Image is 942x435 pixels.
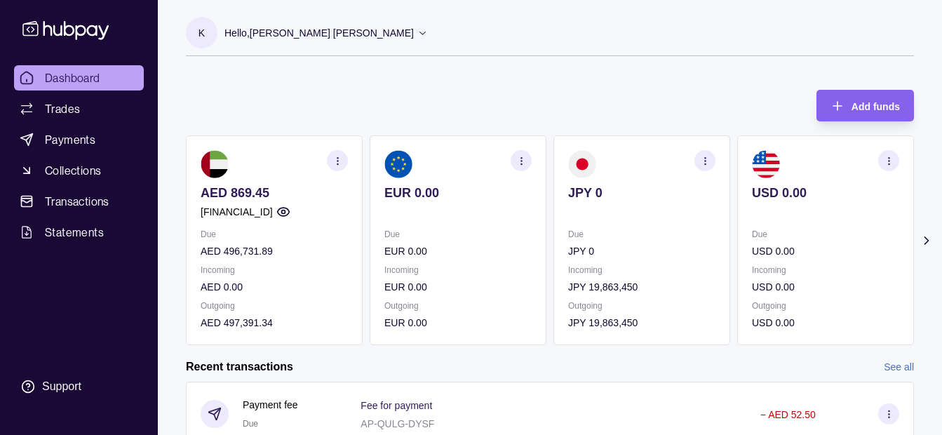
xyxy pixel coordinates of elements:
[752,279,899,295] p: USD 0.00
[201,315,348,330] p: AED 497,391.34
[199,25,205,41] p: K
[568,262,715,278] p: Incoming
[224,25,414,41] p: Hello, [PERSON_NAME] [PERSON_NAME]
[568,315,715,330] p: JPY 19,863,450
[201,243,348,259] p: AED 496,731.89
[568,150,596,178] img: jp
[752,315,899,330] p: USD 0.00
[568,279,715,295] p: JPY 19,863,450
[752,185,899,201] p: USD 0.00
[568,185,715,201] p: JPY 0
[186,359,293,375] h2: Recent transactions
[201,185,348,201] p: AED 869.45
[14,189,144,214] a: Transactions
[752,227,899,242] p: Due
[568,243,715,259] p: JPY 0
[384,315,532,330] p: EUR 0.00
[760,409,816,420] p: − AED 52.50
[45,69,100,86] span: Dashboard
[384,243,532,259] p: EUR 0.00
[384,185,532,201] p: EUR 0.00
[14,372,144,401] a: Support
[568,298,715,314] p: Outgoing
[384,262,532,278] p: Incoming
[201,298,348,314] p: Outgoing
[14,96,144,121] a: Trades
[361,400,432,411] p: Fee for payment
[201,279,348,295] p: AED 0.00
[14,127,144,152] a: Payments
[361,418,434,429] p: AP-QULG-DYSF
[14,65,144,91] a: Dashboard
[45,224,104,241] span: Statements
[568,227,715,242] p: Due
[45,131,95,148] span: Payments
[384,279,532,295] p: EUR 0.00
[384,150,412,178] img: eu
[816,90,914,121] button: Add funds
[201,204,273,220] p: [FINANCIAL_ID]
[45,162,101,179] span: Collections
[752,262,899,278] p: Incoming
[384,227,532,242] p: Due
[14,220,144,245] a: Statements
[752,150,780,178] img: us
[45,100,80,117] span: Trades
[752,243,899,259] p: USD 0.00
[243,397,298,413] p: Payment fee
[201,227,348,242] p: Due
[201,150,229,178] img: ae
[752,298,899,314] p: Outgoing
[14,158,144,183] a: Collections
[852,101,900,112] span: Add funds
[201,262,348,278] p: Incoming
[884,359,914,375] a: See all
[243,419,258,429] span: Due
[42,379,81,394] div: Support
[384,298,532,314] p: Outgoing
[45,193,109,210] span: Transactions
